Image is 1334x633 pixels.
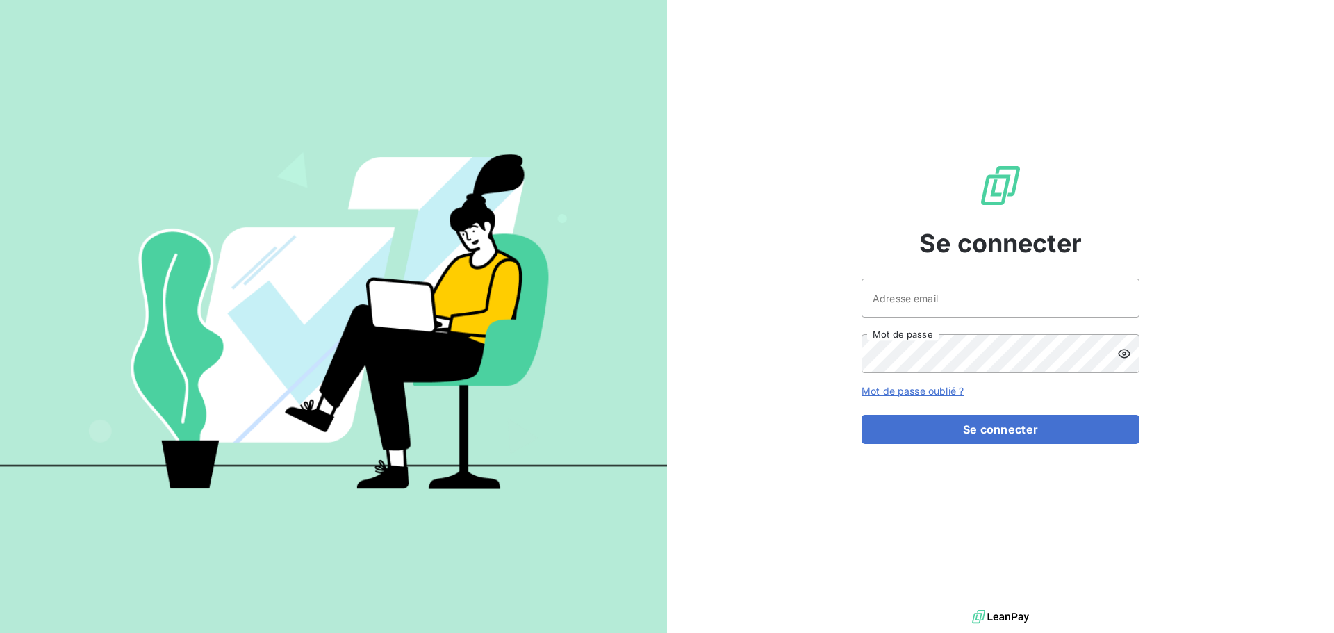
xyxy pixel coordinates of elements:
img: logo [972,607,1029,627]
img: Logo LeanPay [978,163,1023,208]
button: Se connecter [862,415,1139,444]
span: Se connecter [919,224,1082,262]
a: Mot de passe oublié ? [862,385,964,397]
input: placeholder [862,279,1139,318]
